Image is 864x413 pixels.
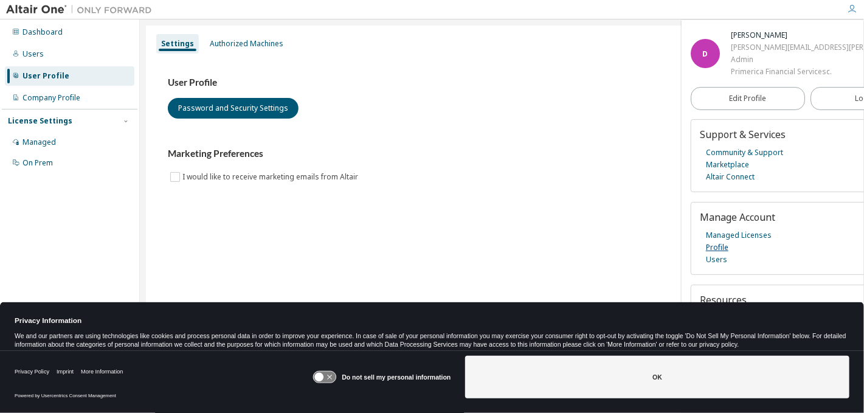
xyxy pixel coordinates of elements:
label: I would like to receive marketing emails from Altair [182,170,361,184]
img: Altair One [6,4,158,16]
a: Profile [706,241,728,254]
h3: Marketing Preferences [168,148,836,160]
span: D [703,49,708,59]
div: Dashboard [22,27,63,37]
div: License Settings [8,116,72,126]
div: On Prem [22,158,53,168]
span: Support & Services [700,128,786,141]
div: Users [22,49,44,59]
a: Managed Licenses [706,229,772,241]
div: Managed [22,137,56,147]
h3: User Profile [168,77,836,89]
button: Password and Security Settings [168,98,299,119]
a: Community & Support [706,147,783,159]
div: Company Profile [22,93,80,103]
a: Edit Profile [691,87,805,110]
span: Manage Account [700,210,775,224]
span: Edit Profile [730,94,767,103]
div: Settings [161,39,194,49]
div: User Profile [22,71,69,81]
a: Altair Connect [706,171,755,183]
a: Marketplace [706,159,749,171]
div: Authorized Machines [210,39,283,49]
a: Users [706,254,727,266]
span: Resources [700,293,747,307]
